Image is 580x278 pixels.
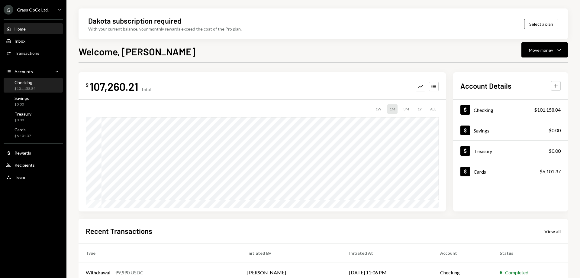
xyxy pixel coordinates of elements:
[90,80,138,93] div: 107,260.21
[115,269,143,276] div: 99,990 USDC
[14,111,31,116] div: Treasury
[521,42,568,57] button: Move money
[474,169,486,175] div: Cards
[540,168,561,175] div: $6,101.37
[14,102,29,107] div: $0.00
[4,66,63,77] a: Accounts
[544,228,561,234] a: View all
[240,244,342,263] th: Initiated By
[453,141,568,161] a: Treasury$0.00
[4,23,63,34] a: Home
[529,47,553,53] div: Move money
[14,133,31,139] div: $6,101.37
[544,228,561,234] div: View all
[428,104,439,114] div: ALL
[524,19,558,29] button: Select a plan
[141,87,151,92] div: Total
[4,110,63,124] a: Treasury$0.00
[534,106,561,113] div: $101,158.84
[342,244,433,263] th: Initiated At
[549,127,561,134] div: $0.00
[433,244,492,263] th: Account
[14,38,25,44] div: Inbox
[88,26,242,32] div: With your current balance, your monthly rewards exceed the cost of the Pro plan.
[492,244,568,263] th: Status
[14,96,29,101] div: Savings
[14,118,31,123] div: $0.00
[14,26,26,31] div: Home
[14,51,39,56] div: Transactions
[4,78,63,93] a: Checking$101,158.84
[14,175,25,180] div: Team
[14,80,35,85] div: Checking
[474,148,492,154] div: Treasury
[4,159,63,170] a: Recipients
[4,5,13,15] div: G
[4,172,63,182] a: Team
[14,162,35,168] div: Recipients
[505,269,528,276] div: Completed
[460,81,511,91] h2: Account Details
[453,161,568,182] a: Cards$6,101.37
[14,86,35,91] div: $101,158.84
[88,16,181,26] div: Dakota subscription required
[4,125,63,140] a: Cards$6,101.37
[387,104,398,114] div: 1M
[4,94,63,108] a: Savings$0.00
[373,104,384,114] div: 1W
[86,269,110,276] div: Withdrawal
[401,104,411,114] div: 3M
[86,226,152,236] h2: Recent Transactions
[79,244,240,263] th: Type
[86,82,89,88] div: $
[474,107,493,113] div: Checking
[14,69,33,74] div: Accounts
[453,100,568,120] a: Checking$101,158.84
[79,45,195,57] h1: Welcome, [PERSON_NAME]
[14,150,31,155] div: Rewards
[14,127,31,132] div: Cards
[4,147,63,158] a: Rewards
[474,128,489,133] div: Savings
[4,47,63,58] a: Transactions
[17,7,49,12] div: Grass OpCo Ltd.
[549,147,561,155] div: $0.00
[453,120,568,140] a: Savings$0.00
[415,104,424,114] div: 1Y
[4,35,63,46] a: Inbox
